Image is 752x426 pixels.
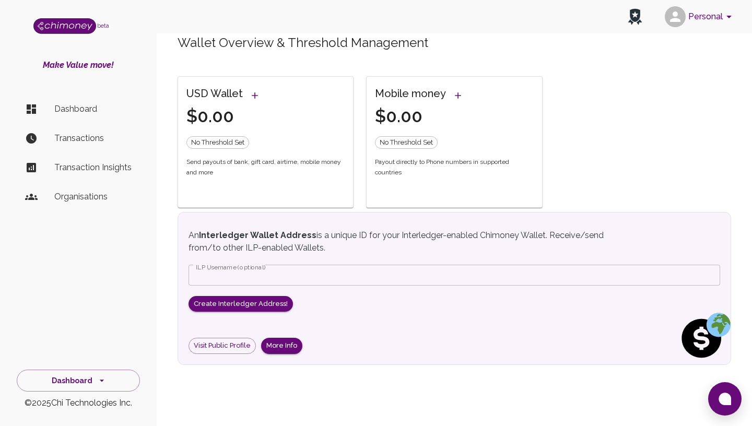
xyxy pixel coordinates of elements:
[375,105,466,127] h4: $0.00
[375,157,533,178] span: Payout directly to Phone numbers in supported countries
[33,18,96,34] img: Logo
[196,263,266,271] label: ILP Username (optional)
[199,230,316,240] strong: Interledger Wallet Address
[54,161,132,174] p: Transaction Insights
[187,137,249,148] span: No Threshold Set
[54,132,132,145] p: Transactions
[678,312,731,364] img: social spend
[247,88,263,103] button: Set threshold
[186,157,345,178] span: Send payouts of bank, gift card, airtime, mobile money and more
[17,370,140,392] button: Dashboard
[97,22,109,29] span: beta
[661,3,739,30] button: account of current user
[178,34,428,55] h5: Wallet Overview & Threshold Management
[54,191,132,203] p: Organisations
[261,338,302,354] button: More Info
[375,137,437,148] span: No Threshold Set
[375,85,446,102] h6: Mobile money
[450,88,466,103] button: Set threshold
[186,85,243,102] h6: USD Wallet
[186,105,263,127] h4: $0.00
[189,229,631,254] p: An is a unique ID for your Interledger-enabled Chimoney Wallet. Receive/send from/to other ILP-en...
[708,382,742,416] button: Open chat window
[189,338,256,354] a: Visit Public Profile
[54,103,132,115] p: Dashboard
[189,296,293,312] button: Create Interledger Address!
